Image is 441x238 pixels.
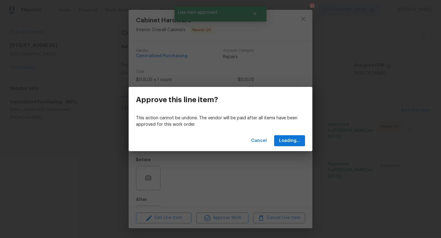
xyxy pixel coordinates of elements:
p: This action cannot be undone. The vendor will be paid after all items have been approved for this... [136,115,305,128]
h3: Approve this line item? [136,95,218,104]
span: Loading... [279,137,300,145]
span: Cancel [251,137,267,145]
button: Loading... [274,135,305,147]
button: Cancel [249,135,269,147]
